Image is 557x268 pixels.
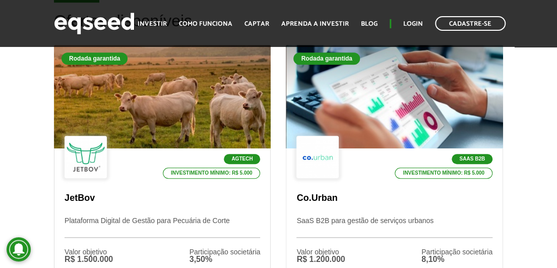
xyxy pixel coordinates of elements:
a: Como funciona [179,21,232,27]
div: 3,50% [190,255,261,263]
div: Rodada garantida [61,52,128,65]
p: JetBov [65,193,260,204]
a: Aprenda a investir [281,21,349,27]
p: Investimento mínimo: R$ 5.000 [163,168,261,179]
a: Login [403,21,423,27]
div: Valor objetivo [65,248,113,255]
a: Captar [244,21,269,27]
div: R$ 1.500.000 [65,255,113,263]
a: Blog [361,21,378,27]
div: Participação societária [190,248,261,255]
p: Co.Urban [296,193,492,204]
div: 8,10% [421,255,492,263]
p: Agtech [224,154,260,164]
div: R$ 1.200.000 [296,255,345,263]
div: Rodada garantida [293,52,359,65]
p: Investimento mínimo: R$ 5.000 [395,168,492,179]
a: Investir [138,21,167,27]
p: SaaS B2B [452,154,492,164]
p: Plataforma Digital de Gestão para Pecuária de Corte [65,217,260,238]
img: EqSeed [54,10,135,37]
div: Valor objetivo [296,248,345,255]
p: SaaS B2B para gestão de serviços urbanos [296,217,492,238]
div: Participação societária [421,248,492,255]
a: Cadastre-se [435,16,506,31]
